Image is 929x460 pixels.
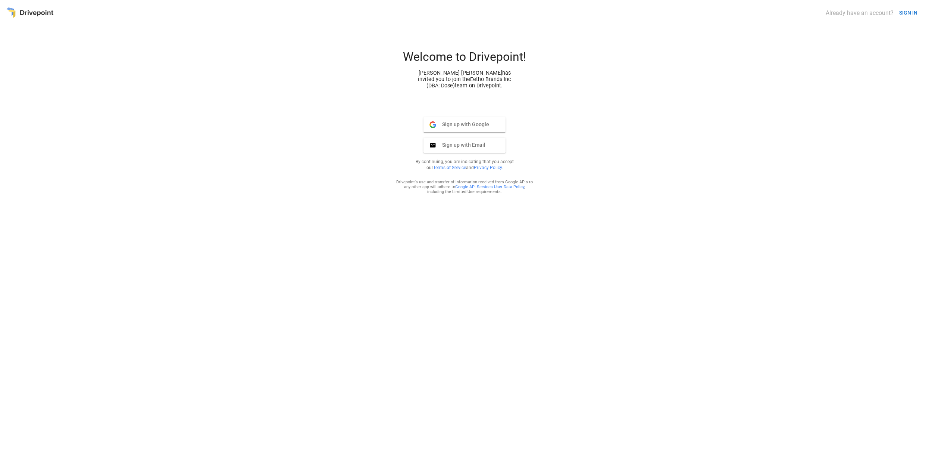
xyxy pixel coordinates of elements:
[826,9,894,16] div: Already have an account?
[423,117,506,132] button: Sign up with Google
[406,159,523,171] p: By continuing, you are indicating that you accept our and .
[396,180,533,194] div: Drivepoint's use and transfer of information received from Google APIs to any other app will adhe...
[474,165,502,170] a: Privacy Policy
[433,165,466,170] a: Terms of Service
[896,6,920,20] button: SIGN IN
[436,121,489,128] span: Sign up with Google
[423,138,506,153] button: Sign up with Email
[375,50,554,70] div: Welcome to Drivepoint!
[436,142,485,148] span: Sign up with Email
[455,184,524,189] a: Google API Services User Data Policy
[411,70,518,89] div: [PERSON_NAME] [PERSON_NAME] has invited you to join the Eetho Brands Inc (DBA: Dose) team on Driv...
